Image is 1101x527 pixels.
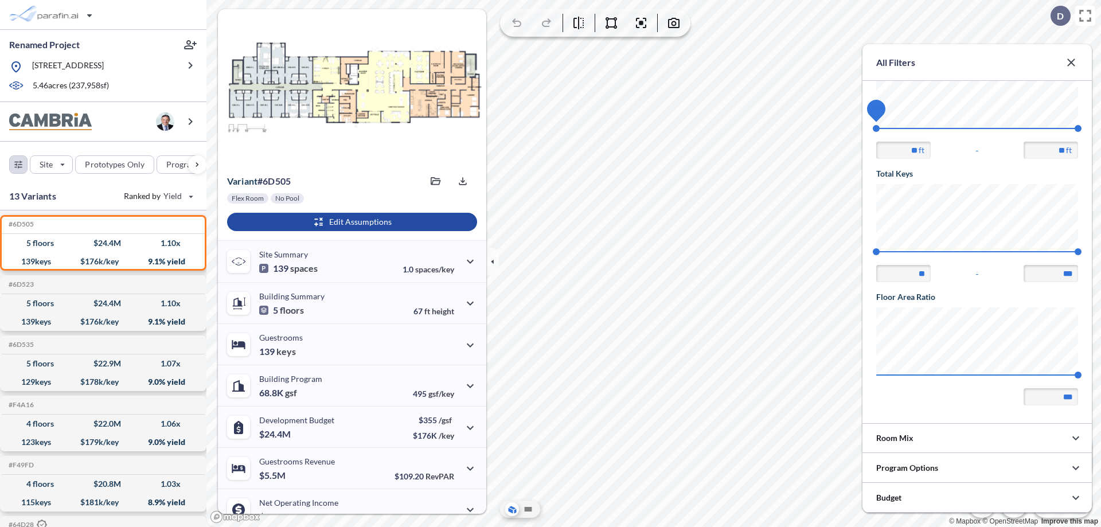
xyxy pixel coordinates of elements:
[166,159,198,170] p: Program
[259,511,287,522] p: $2.2M
[439,431,454,440] span: /key
[259,470,287,481] p: $5.5M
[163,190,182,202] span: Yield
[85,159,145,170] p: Prototypes Only
[413,306,454,316] p: 67
[259,428,292,440] p: $24.4M
[428,389,454,399] span: gsf/key
[949,517,981,525] a: Mapbox
[259,387,297,399] p: 68.8K
[40,159,53,170] p: Site
[505,502,519,516] button: Aerial View
[403,264,454,274] p: 1.0
[259,374,322,384] p: Building Program
[259,305,304,316] p: 5
[6,341,34,349] h5: Click to copy the code
[285,387,297,399] span: gsf
[424,306,430,316] span: ft
[405,513,454,522] p: 40.0%
[876,56,915,69] p: All Filters
[259,333,303,342] p: Guestrooms
[6,401,34,409] h5: Click to copy the code
[425,471,454,481] span: RevPAR
[259,249,308,259] p: Site Summary
[290,263,318,274] span: spaces
[280,305,304,316] span: floors
[876,142,1078,159] div: -
[259,415,334,425] p: Development Budget
[276,346,296,357] span: keys
[415,264,454,274] span: spaces/key
[9,189,56,203] p: 13 Variants
[115,187,201,205] button: Ranked by Yield
[413,389,454,399] p: 495
[413,415,454,425] p: $355
[75,155,154,174] button: Prototypes Only
[259,456,335,466] p: Guestrooms Revenue
[1066,145,1072,156] label: ft
[982,517,1038,525] a: OpenStreetMap
[227,175,291,187] p: # 6d505
[876,492,901,503] p: Budget
[432,306,454,316] span: height
[6,461,34,469] h5: Click to copy the code
[156,112,174,131] img: user logo
[868,105,885,113] span: 44.75
[439,415,452,425] span: /gsf
[6,280,34,288] h5: Click to copy the code
[33,80,109,92] p: 5.46 acres ( 237,958 sf)
[876,432,913,444] p: Room Mix
[227,175,257,186] span: Variant
[329,216,392,228] p: Edit Assumptions
[876,265,1078,282] div: -
[259,498,338,508] p: Net Operating Income
[232,194,264,203] p: Flex Room
[275,194,299,203] p: No Pool
[413,431,454,440] p: $176K
[227,213,477,231] button: Edit Assumptions
[1057,11,1064,21] p: D
[157,155,218,174] button: Program
[429,513,454,522] span: margin
[32,60,104,74] p: [STREET_ADDRESS]
[876,291,1078,303] h5: Floor Area Ratio
[259,346,296,357] p: 139
[210,510,260,524] a: Mapbox homepage
[919,145,924,156] label: ft
[30,155,73,174] button: Site
[876,462,938,474] p: Program Options
[395,471,454,481] p: $109.20
[259,291,325,301] p: Building Summary
[6,220,34,228] h5: Click to copy the code
[876,168,1078,179] h5: Total Keys
[9,113,92,131] img: BrandImage
[521,502,535,516] button: Site Plan
[259,263,318,274] p: 139
[9,38,80,51] p: Renamed Project
[1041,517,1098,525] a: Improve this map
